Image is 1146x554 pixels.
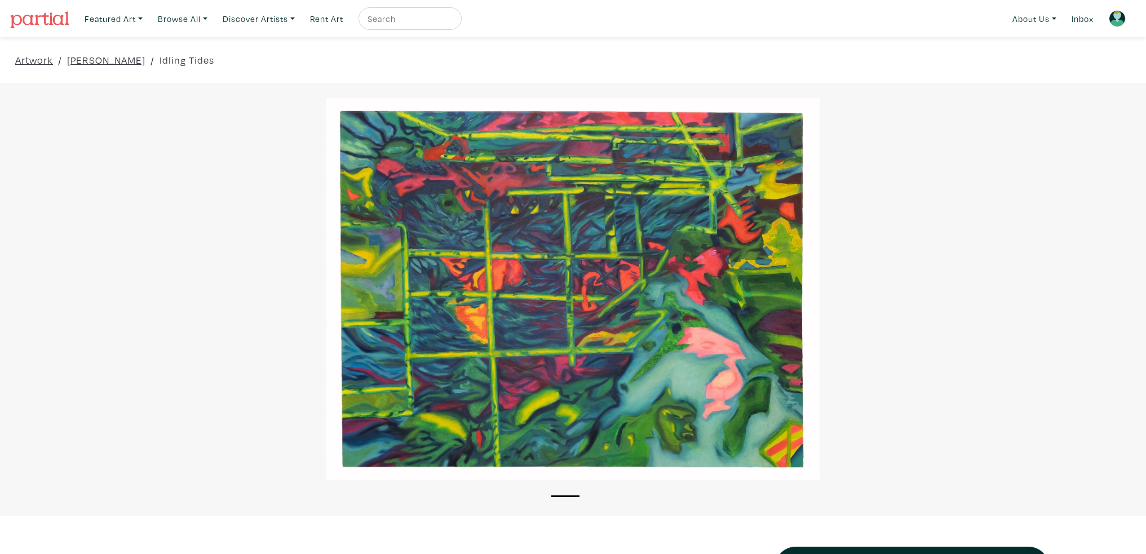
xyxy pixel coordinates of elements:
a: Rent Art [305,7,348,30]
a: Discover Artists [218,7,300,30]
a: Featured Art [79,7,148,30]
a: [PERSON_NAME] [67,52,145,68]
span: / [58,52,62,68]
a: About Us [1007,7,1061,30]
input: Search [366,12,451,26]
a: Idling Tides [160,52,214,68]
img: avatar.png [1109,10,1126,27]
span: / [151,52,154,68]
a: Inbox [1067,7,1099,30]
a: Browse All [153,7,213,30]
a: Artwork [15,52,53,68]
button: 1 of 1 [551,495,579,497]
